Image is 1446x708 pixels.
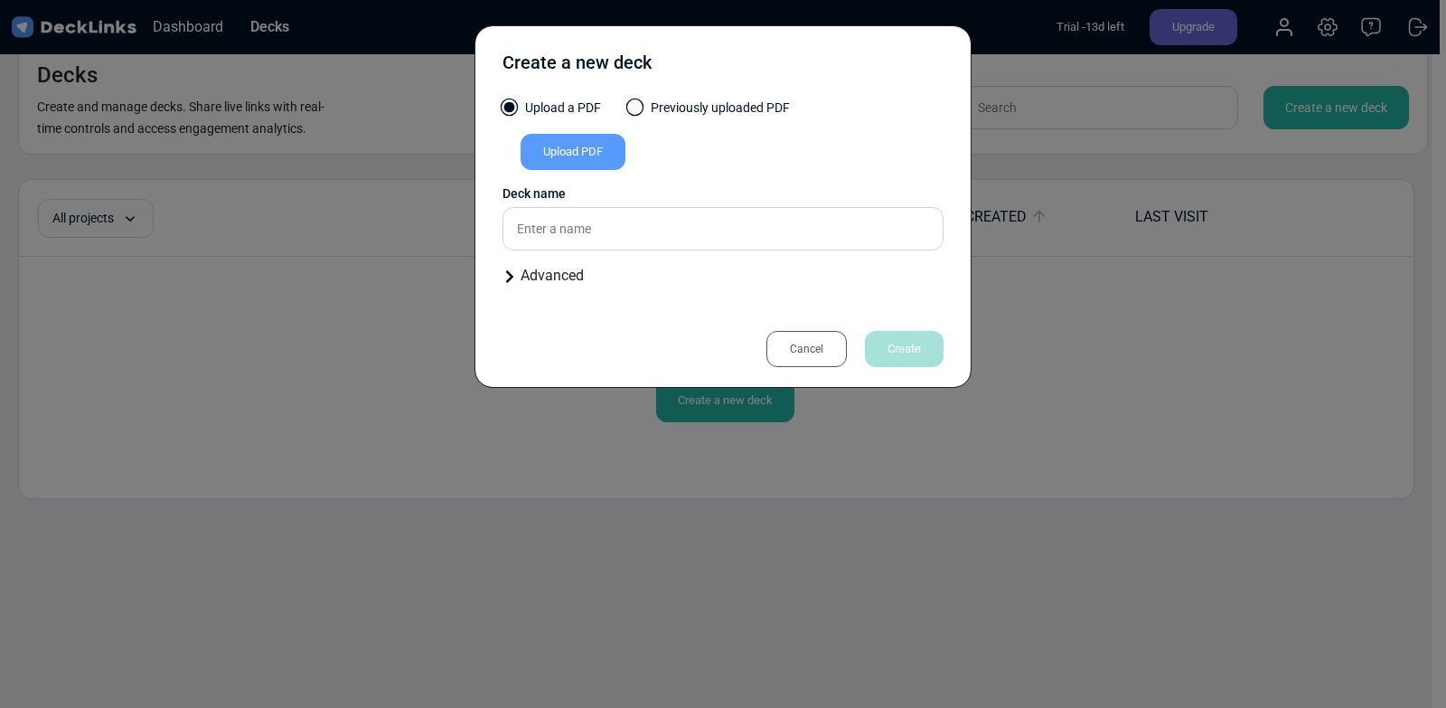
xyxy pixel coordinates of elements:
input: Enter a name [502,207,944,250]
div: Deck name [502,184,944,203]
label: Upload a PDF [502,99,601,127]
div: Upload PDF [521,134,625,170]
div: Create a new deck [502,49,652,85]
div: Cancel [766,331,847,367]
label: Previously uploaded PDF [628,99,790,127]
div: Advanced [502,265,944,287]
